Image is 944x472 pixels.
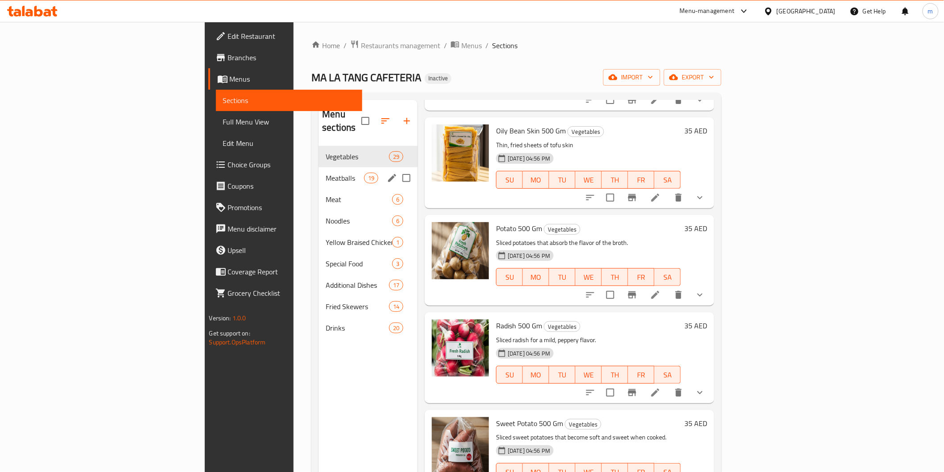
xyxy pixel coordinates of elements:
span: 29 [389,153,403,161]
nav: breadcrumb [311,40,721,51]
a: Coverage Report [208,261,362,282]
span: Fried Skewers [326,301,389,312]
div: Special Food3 [319,253,418,274]
span: Select to update [601,188,620,207]
span: WE [579,368,598,381]
span: 1 [393,238,403,247]
a: Edit Restaurant [208,25,362,47]
span: Sections [223,95,355,106]
button: export [664,69,721,86]
span: TU [553,368,572,381]
span: 3 [393,260,403,268]
button: WE [576,171,602,189]
div: Vegetables [544,321,580,332]
a: Grocery Checklist [208,282,362,304]
div: Meatballs [326,173,364,183]
button: sort-choices [580,187,601,208]
span: Select to update [601,286,620,304]
span: Restaurants management [361,40,440,51]
button: delete [668,187,689,208]
div: items [392,237,403,248]
button: SA [654,366,681,384]
a: Edit menu item [650,192,661,203]
div: items [389,280,403,290]
span: 20 [389,324,403,332]
div: items [392,215,403,226]
p: Sliced sweet potatoes that become soft and sweet when cooked. [496,432,681,443]
span: TH [605,368,625,381]
a: Coupons [208,175,362,197]
span: Radish 500 Gm [496,319,542,332]
span: Yellow Braised Chicken Rice [326,237,392,248]
h6: 35 AED [684,319,707,332]
button: TH [602,171,628,189]
div: Yellow Braised Chicken Rice1 [319,232,418,253]
span: Coupons [228,181,355,191]
button: SU [496,171,523,189]
span: Edit Restaurant [228,31,355,41]
div: items [389,151,403,162]
div: Meatballs19edit [319,167,418,189]
span: [DATE] 04:56 PM [504,349,554,358]
span: export [671,72,714,83]
a: Restaurants management [350,40,440,51]
h6: 35 AED [684,417,707,430]
h6: 35 AED [684,124,707,137]
span: MO [526,271,546,284]
span: SU [500,174,519,186]
span: Coverage Report [228,266,355,277]
button: TH [602,366,628,384]
div: Fried Skewers14 [319,296,418,317]
a: Promotions [208,197,362,218]
button: FR [628,366,654,384]
svg: Show Choices [695,192,705,203]
span: MO [526,368,546,381]
span: TH [605,271,625,284]
span: Drinks [326,323,389,333]
a: Sections [216,90,362,111]
span: Menu disclaimer [228,224,355,234]
a: Edit menu item [650,95,661,105]
p: Sliced radish for a mild, peppery flavor. [496,335,681,346]
div: Inactive [425,73,451,84]
span: [DATE] 04:56 PM [504,447,554,455]
a: Support.OpsPlatform [209,336,266,348]
a: Edit menu item [650,290,661,300]
img: Oily Bean Skin 500 Gm [432,124,489,182]
span: Upsell [228,245,355,256]
span: Select to update [601,91,620,109]
div: items [389,301,403,312]
span: TU [553,174,572,186]
span: SU [500,271,519,284]
button: sort-choices [580,284,601,306]
div: Drinks20 [319,317,418,339]
span: Special Food [326,258,392,269]
button: TH [602,268,628,286]
div: Vegetables [565,419,601,430]
span: 6 [393,217,403,225]
span: 14 [389,302,403,311]
div: Vegetables29 [319,146,418,167]
span: Version: [209,312,231,324]
button: delete [668,284,689,306]
button: TU [549,171,576,189]
span: SU [500,368,519,381]
div: Menu-management [680,6,735,17]
h6: 35 AED [684,222,707,235]
svg: Show Choices [695,290,705,300]
button: sort-choices [580,382,601,403]
span: SA [658,271,677,284]
span: Branches [228,52,355,63]
span: Menus [461,40,482,51]
div: Vegetables [544,224,580,235]
p: Sliced potatoes that absorb the flavor of the broth. [496,237,681,248]
span: Promotions [228,202,355,213]
div: Meat [326,194,392,205]
button: SU [496,366,523,384]
span: Sweet Potato 500 Gm [496,417,563,430]
span: Sort sections [375,110,396,132]
span: [DATE] 04:56 PM [504,154,554,163]
a: Upsell [208,240,362,261]
span: MA LA TANG CAFETERIA [311,67,421,87]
